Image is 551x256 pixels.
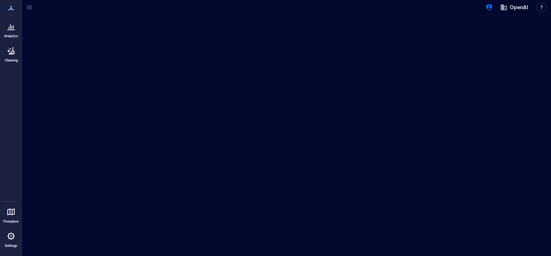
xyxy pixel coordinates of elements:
[2,18,20,40] a: Analytics
[4,34,18,38] p: Analytics
[3,219,19,224] p: Floorplans
[5,58,18,63] p: Cleaning
[5,243,17,248] p: Settings
[498,1,530,13] button: OpenAI
[1,203,21,226] a: Floorplans
[2,42,20,65] a: Cleaning
[510,4,528,11] span: OpenAI
[2,227,20,250] a: Settings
